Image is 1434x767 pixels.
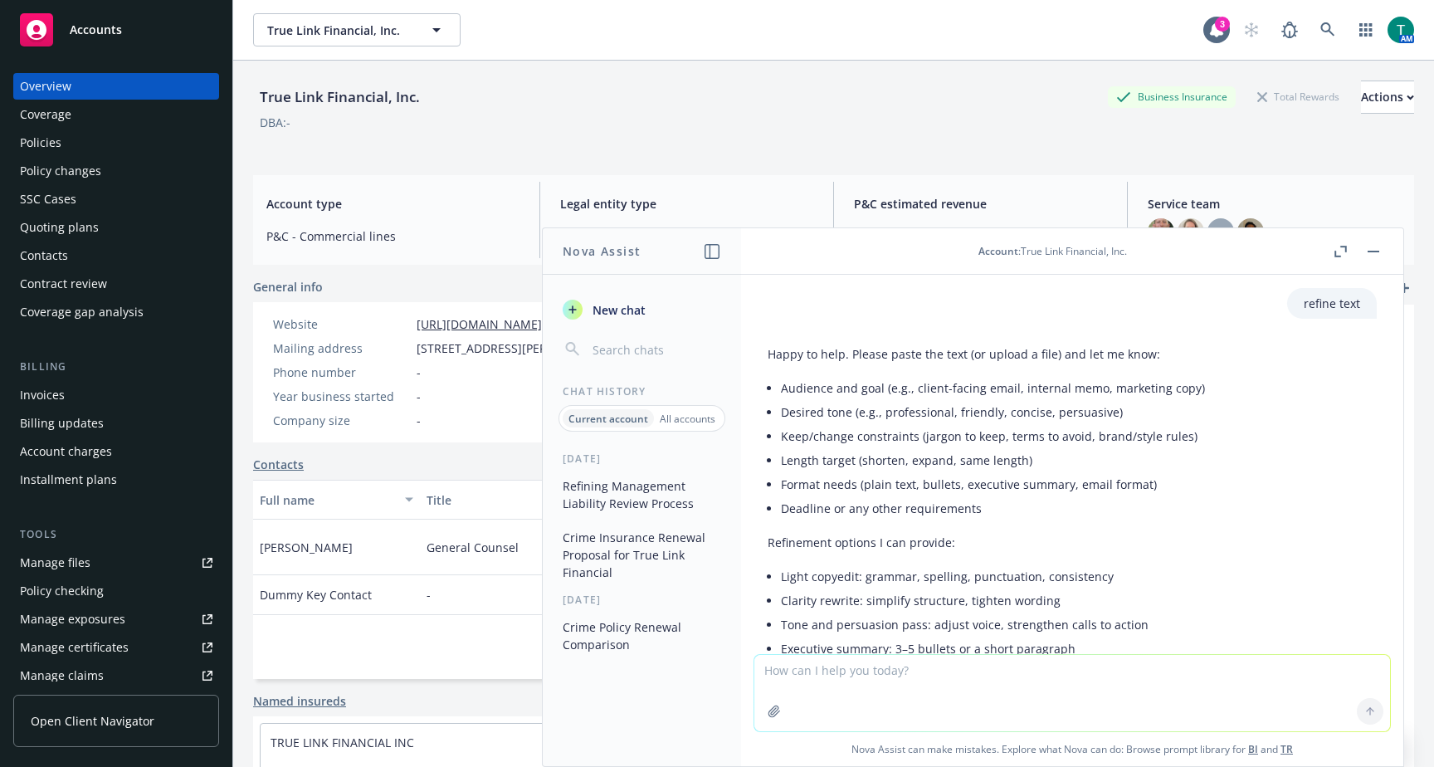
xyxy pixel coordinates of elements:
[253,86,427,108] div: True Link Financial, Inc.
[1388,17,1414,43] img: photo
[556,524,728,586] button: Crime Insurance Renewal Proposal for True Link Financial
[1212,223,1230,241] span: PM
[556,295,728,325] button: New chat
[781,472,1205,496] li: Format needs (plain text, bullets, executive summary, email format)
[417,340,615,357] span: [STREET_ADDRESS][PERSON_NAME]
[13,101,219,128] a: Coverage
[748,732,1397,766] span: Nova Assist can make mistakes. Explore what Nova can do: Browse prompt library for and
[978,244,1018,258] span: Account
[417,316,542,332] a: [URL][DOMAIN_NAME]
[20,578,104,604] div: Policy checking
[589,301,646,319] span: New chat
[253,13,461,46] button: True Link Financial, Inc.
[854,195,1107,213] span: P&C estimated revenue
[13,7,219,53] a: Accounts
[20,271,107,297] div: Contract review
[1361,81,1414,114] button: Actions
[543,384,741,398] div: Chat History
[20,634,129,661] div: Manage certificates
[556,472,728,517] button: Refining Management Liability Review Process
[1249,86,1348,107] div: Total Rewards
[20,662,104,689] div: Manage claims
[556,613,728,658] button: Crime Policy Renewal Comparison
[1349,13,1383,46] a: Switch app
[417,412,421,429] span: -
[560,195,813,213] span: Legal entity type
[768,534,1205,551] p: Refinement options I can provide:
[20,73,71,100] div: Overview
[13,550,219,576] a: Manage files
[1271,227,1282,237] a: +1
[260,586,372,603] span: Dummy Key Contact
[1248,742,1258,756] a: BI
[568,412,648,426] p: Current account
[660,412,715,426] p: All accounts
[427,539,519,556] span: General Counsel
[13,526,219,543] div: Tools
[31,712,154,730] span: Open Client Navigator
[273,340,410,357] div: Mailing address
[13,410,219,437] a: Billing updates
[1178,218,1204,245] img: photo
[13,467,219,493] a: Installment plans
[260,539,353,556] span: [PERSON_NAME]
[267,22,411,39] span: True Link Financial, Inc.
[20,382,65,408] div: Invoices
[1148,195,1401,213] span: Service team
[1311,13,1344,46] a: Search
[13,186,219,213] a: SSC Cases
[1237,218,1264,245] img: photo
[13,73,219,100] a: Overview
[20,242,68,269] div: Contacts
[260,114,290,131] div: DBA: -
[1394,278,1414,298] a: add
[273,315,410,333] div: Website
[781,496,1205,520] li: Deadline or any other requirements
[20,186,76,213] div: SSC Cases
[563,242,641,260] h1: Nova Assist
[253,692,346,710] a: Named insureds
[13,438,219,465] a: Account charges
[781,400,1205,424] li: Desired tone (e.g., professional, friendly, concise, persuasive)
[1304,295,1360,312] p: refine text
[1215,17,1230,32] div: 3
[266,227,519,245] span: P&C - Commercial lines
[271,735,414,750] a: TRUE LINK FINANCIAL INC
[260,491,395,509] div: Full name
[20,550,90,576] div: Manage files
[13,242,219,269] a: Contacts
[20,129,61,156] div: Policies
[20,438,112,465] div: Account charges
[20,606,125,633] div: Manage exposures
[781,613,1205,637] li: Tone and persuasion pass: adjust voice, strengthen calls to action
[1108,86,1236,107] div: Business Insurance
[13,299,219,325] a: Coverage gap analysis
[589,338,721,361] input: Search chats
[13,662,219,689] a: Manage claims
[253,456,304,473] a: Contacts
[1273,13,1306,46] a: Report a Bug
[20,410,104,437] div: Billing updates
[273,412,410,429] div: Company size
[13,129,219,156] a: Policies
[266,195,519,213] span: Account type
[420,480,587,520] button: Title
[13,271,219,297] a: Contract review
[20,467,117,493] div: Installment plans
[768,345,1205,363] p: Happy to help. Please paste the text (or upload a file) and let me know:
[1361,81,1414,113] div: Actions
[13,158,219,184] a: Policy changes
[20,158,101,184] div: Policy changes
[781,564,1205,589] li: Light copyedit: grammar, spelling, punctuation, consistency
[13,382,219,408] a: Invoices
[427,586,431,603] span: -
[978,244,1127,258] div: : True Link Financial, Inc.
[1148,218,1174,245] img: photo
[543,593,741,607] div: [DATE]
[781,424,1205,448] li: Keep/change constraints (jargon to keep, terms to avoid, brand/style rules)
[253,480,420,520] button: Full name
[13,606,219,633] a: Manage exposures
[20,101,71,128] div: Coverage
[13,359,219,375] div: Billing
